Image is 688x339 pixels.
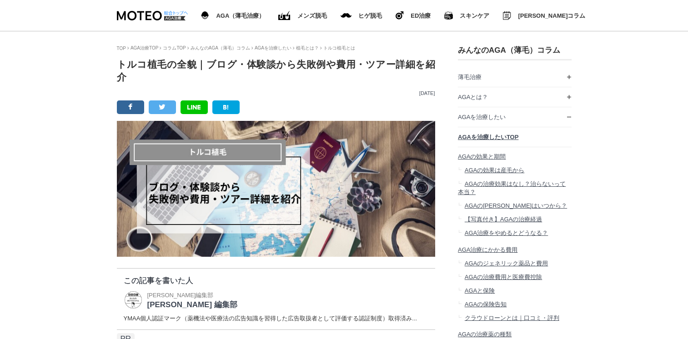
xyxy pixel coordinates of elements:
[358,13,382,19] span: ヒゲ脱毛
[297,13,327,19] span: メンズ脱毛
[124,290,143,309] img: MOTEO 編集部
[458,331,512,338] span: AGAの治療薬の種類
[163,45,186,50] a: コラムTOP
[320,45,355,51] li: トルコ植毛とは
[464,301,506,308] span: AGAの保険告知
[458,246,517,253] span: AGA治療にかかる費用
[117,11,186,20] img: MOTEO AGA
[503,10,585,22] a: みんなのMOTEOコラム [PERSON_NAME]コラム
[464,260,547,267] span: AGAのジェネリック薬品と費用
[458,213,572,226] a: 【写真付き】AGAの治療経過
[341,11,382,20] a: メンズ脱毛 ヒゲ脱毛
[458,127,572,147] a: AGAを治療したいTOP
[518,13,585,19] span: [PERSON_NAME]コラム
[460,13,489,19] span: スキンケア
[216,13,265,19] span: AGA（薄毛治療）
[458,257,572,270] a: AGAのジェネリック薬品と費用
[117,58,435,84] h1: トルコ植毛の全貌｜ブログ・体験談から失敗例や費用・ツアー詳細を紹介
[458,298,572,311] a: AGAの保険告知
[223,105,229,110] img: B!
[411,13,431,19] span: ED治療
[458,147,572,164] a: AGAの効果と期間
[396,11,404,20] img: ヒゲ脱毛
[444,10,489,21] a: スキンケア
[458,153,506,160] span: AGAの効果と期間
[458,240,572,257] a: AGA治療にかかる費用
[278,9,327,22] a: ED（勃起不全）治療 メンズ脱毛
[458,180,566,195] span: AGAの治療効果はなし？治らないって本当？
[278,11,291,20] img: ED（勃起不全）治療
[124,314,428,323] dd: YMAA個人認証マーク（薬機法や医療法の広告知識を習得した広告取扱者として評価する認証制度）取得済み...
[458,284,572,298] a: AGAと保険
[147,292,214,299] span: [PERSON_NAME]編集部
[164,11,188,15] img: 総合トップへ
[458,114,506,120] span: AGAを治療したい
[117,90,435,96] p: [DATE]
[458,226,572,240] a: AGA治療をやめるとどうなる？
[458,164,572,177] a: AGAの効果は産毛から
[464,314,559,321] span: クラウドローンとは｜口コミ・評判
[296,45,319,50] a: 植毛とは？
[191,45,250,50] a: みんなのAGA（薄毛）コラム
[458,199,572,213] a: AGAの[PERSON_NAME]はいつから？
[396,10,431,21] a: ヒゲ脱毛 ED治療
[458,107,572,127] a: AGAを治療したい
[201,10,265,21] a: AGA（薄毛治療） AGA（薄毛治療）
[458,45,572,55] h3: みんなのAGA（薄毛）コラム
[458,134,518,140] span: AGAを治療したいTOP
[458,87,572,107] a: AGAとは？
[458,94,488,100] span: AGAとは？
[503,11,511,20] img: みんなのMOTEOコラム
[124,290,237,310] a: MOTEO 編集部 [PERSON_NAME]編集部 [PERSON_NAME] 編集部
[458,67,572,87] a: 薄毛治療
[255,45,291,50] a: AGAを治療したい
[464,287,494,294] span: AGAと保険
[124,275,428,286] p: この記事を書いた人
[464,216,542,223] span: 【写真付き】AGAの治療経過
[464,202,567,209] span: AGAの[PERSON_NAME]はいつから？
[464,167,524,174] span: AGAの効果は産毛から
[147,299,237,310] p: [PERSON_NAME] 編集部
[187,105,201,110] img: LINE
[201,11,210,20] img: AGA（薄毛治療）
[458,270,572,284] a: AGAの治療費用と医療費控除
[464,274,542,280] span: AGAの治療費用と医療費控除
[458,177,572,199] a: AGAの治療効果はなし？治らないって本当？
[458,74,482,80] span: 薄毛治療
[117,46,126,51] a: TOP
[131,45,159,50] a: AGA治療TOP
[464,229,547,236] span: AGA治療をやめるとどうなる？
[458,311,572,325] a: クラウドローンとは｜口コミ・評判
[341,13,352,18] img: メンズ脱毛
